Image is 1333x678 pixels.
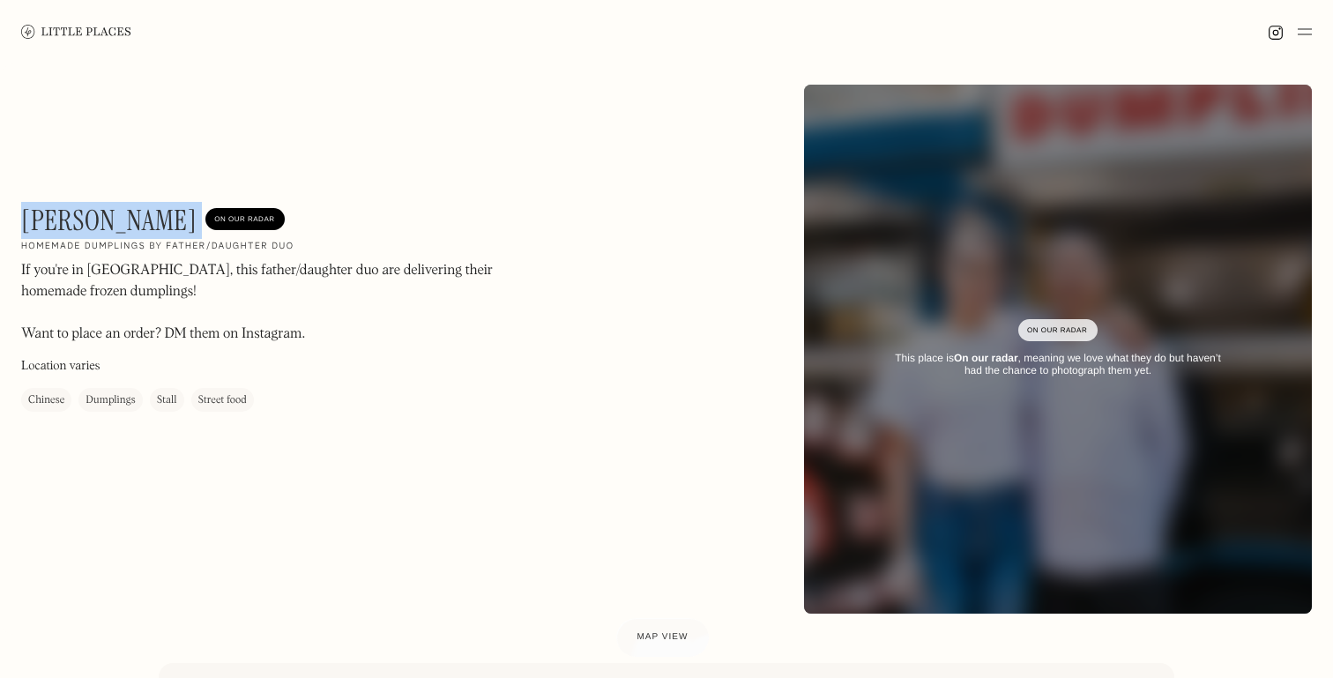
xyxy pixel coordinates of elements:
div: Street food [198,391,247,409]
strong: On our radar [954,352,1018,364]
div: This place is , meaning we love what they do but haven’t had the chance to photograph them yet. [885,352,1231,377]
h1: [PERSON_NAME] [21,204,197,237]
div: On Our Radar [1027,322,1089,339]
div: Stall [157,391,177,409]
a: Map view [616,618,710,657]
div: On Our Radar [214,211,276,228]
h2: Homemade dumplings by father/daughter duo [21,241,294,253]
div: Chinese [28,391,64,409]
span: Map view [637,632,689,642]
p: Location varies [21,357,100,376]
div: Dumplings [86,391,135,409]
p: If you're in [GEOGRAPHIC_DATA], this father/daughter duo are delivering their homemade frozen dum... [21,260,497,345]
